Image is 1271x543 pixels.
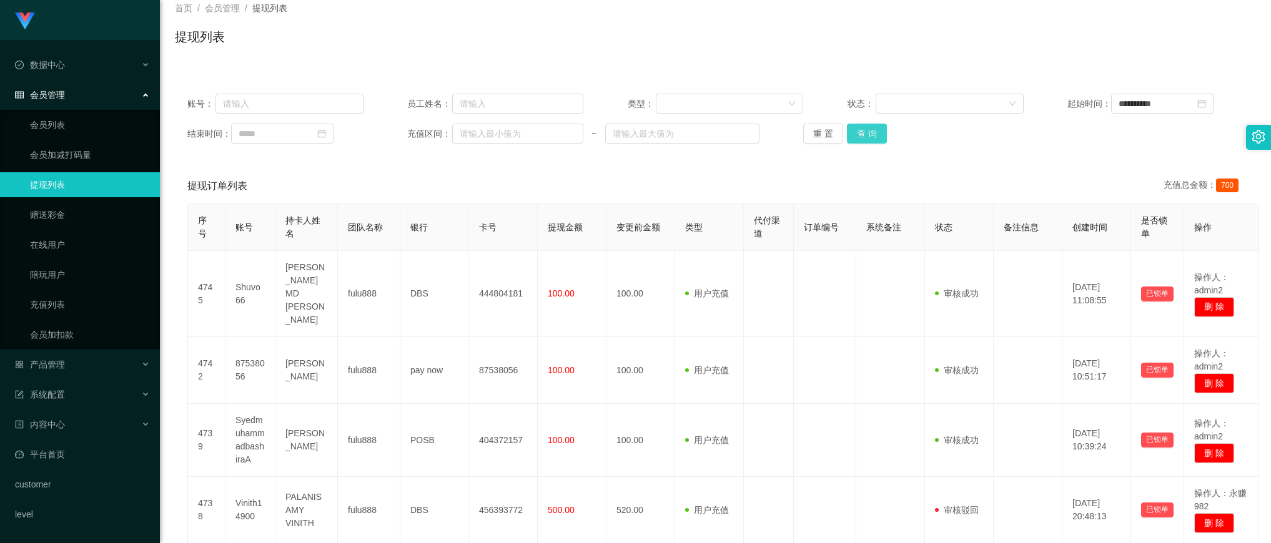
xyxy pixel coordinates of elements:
[685,222,703,232] span: 类型
[788,100,796,109] i: 图标: down
[606,251,675,337] td: 100.00
[285,215,320,238] span: 持卡人姓名
[275,337,338,404] td: [PERSON_NAME]
[30,322,150,347] a: 会员加扣款
[548,222,583,232] span: 提现金额
[1072,222,1107,232] span: 创建时间
[235,222,253,232] span: 账号
[803,124,843,144] button: 重 置
[1216,179,1239,192] span: 700
[15,442,150,467] a: 图标: dashboard平台首页
[616,222,660,232] span: 变更前金额
[1194,418,1229,441] span: 操作人：admin2
[15,472,150,497] a: customer
[30,232,150,257] a: 在线用户
[469,251,538,337] td: 444804181
[15,12,35,30] img: logo.9652507e.png
[15,419,65,429] span: 内容中心
[548,505,575,515] span: 500.00
[685,505,729,515] span: 用户充值
[1194,513,1234,533] button: 删 除
[175,27,225,46] h1: 提现列表
[754,215,780,238] span: 代付渠道
[15,60,65,70] span: 数据中心
[548,365,575,375] span: 100.00
[1194,297,1234,317] button: 删 除
[175,3,192,13] span: 首页
[583,127,605,140] span: ~
[935,222,952,232] span: 状态
[30,262,150,287] a: 陪玩用户
[1194,222,1212,232] span: 操作
[400,251,469,337] td: DBS
[15,420,24,429] i: 图标: profile
[225,337,275,404] td: 87538056
[548,435,575,445] span: 100.00
[215,94,363,114] input: 请输入
[225,404,275,477] td: SyedmuhammadbashiraA
[400,404,469,477] td: POSB
[30,172,150,197] a: 提现列表
[30,292,150,317] a: 充值列表
[1194,348,1229,371] span: 操作人：admin2
[30,142,150,167] a: 会员加减打码量
[245,3,247,13] span: /
[1197,99,1206,108] i: 图标: calendar
[252,3,287,13] span: 提现列表
[15,502,150,527] a: level
[15,61,24,69] i: 图标: check-circle-o
[187,179,247,193] span: 提现订单列表
[606,337,675,404] td: 100.00
[452,124,583,144] input: 请输入最小值为
[1194,373,1234,393] button: 删 除
[804,222,839,232] span: 订单编号
[469,404,538,477] td: 404372157
[1141,502,1174,517] button: 已锁单
[605,124,759,144] input: 请输入最大值为
[469,337,538,404] td: 87538056
[685,288,729,298] span: 用户充值
[935,365,979,375] span: 审核成功
[1067,97,1111,110] span: 起始时间：
[338,404,400,477] td: fulu888
[1164,179,1244,193] div: 充值总金额：
[935,435,979,445] span: 审核成功
[1141,363,1174,378] button: 已锁单
[15,90,24,99] i: 图标: table
[188,404,225,477] td: 4739
[407,97,452,110] span: 员工姓名：
[188,251,225,337] td: 4745
[935,288,979,298] span: 审核成功
[1009,100,1016,109] i: 图标: down
[198,215,207,238] span: 序号
[188,337,225,404] td: 4742
[1141,433,1174,448] button: 已锁单
[685,435,729,445] span: 用户充值
[30,202,150,227] a: 赠送彩金
[275,404,338,477] td: [PERSON_NAME]
[15,90,65,100] span: 会员管理
[606,404,675,477] td: 100.00
[1141,215,1167,238] span: 是否锁单
[1141,286,1174,301] button: 已锁单
[15,390,24,399] i: 图标: form
[628,97,656,110] span: 类型：
[848,97,876,110] span: 状态：
[400,337,469,404] td: pay now
[685,365,729,375] span: 用户充值
[1062,404,1131,477] td: [DATE] 10:39:24
[317,129,326,138] i: 图标: calendar
[1194,272,1229,295] span: 操作人：admin2
[1194,443,1234,463] button: 删 除
[847,124,887,144] button: 查 询
[338,251,400,337] td: fulu888
[225,251,275,337] td: Shuvo66
[348,222,383,232] span: 团队名称
[197,3,200,13] span: /
[15,360,65,369] span: 产品管理
[452,94,583,114] input: 请输入
[30,112,150,137] a: 会员列表
[15,389,65,399] span: 系统配置
[1194,488,1247,511] span: 操作人：永赚982
[1062,251,1131,337] td: [DATE] 11:08:55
